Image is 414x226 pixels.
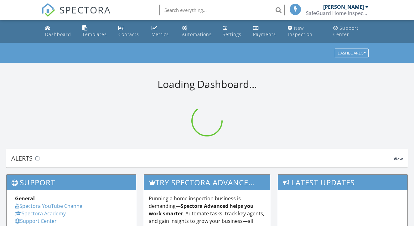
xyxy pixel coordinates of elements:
div: Alerts [11,154,394,162]
strong: Spectora Advanced helps you work smarter [149,203,254,217]
input: Search everything... [159,4,285,16]
span: View [394,156,403,162]
a: Support Center [15,218,57,224]
a: Automations (Basic) [179,23,215,40]
div: Dashboard [45,31,71,37]
div: Metrics [152,31,169,37]
h3: Support [7,175,136,190]
a: Metrics [149,23,174,40]
a: Dashboard [43,23,75,40]
a: New Inspection [285,23,325,40]
div: Dashboards [338,51,366,55]
div: Payments [253,31,276,37]
div: Contacts [118,31,139,37]
a: SPECTORA [41,8,111,22]
div: [PERSON_NAME] [323,4,364,10]
div: Automations [182,31,212,37]
span: SPECTORA [60,3,111,16]
div: Support Center [333,25,359,37]
img: The Best Home Inspection Software - Spectora [41,3,55,17]
a: Templates [80,23,111,40]
div: Templates [82,31,107,37]
a: Settings [220,23,246,40]
a: Payments [251,23,280,40]
a: Contacts [116,23,144,40]
a: Spectora Academy [15,210,66,217]
h3: Try spectora advanced [DATE] [144,175,270,190]
strong: General [15,195,35,202]
div: Settings [223,31,241,37]
div: New Inspection [288,25,313,37]
h3: Latest Updates [278,175,407,190]
a: Support Center [331,23,371,40]
a: Spectora YouTube Channel [15,203,84,209]
button: Dashboards [335,49,369,58]
div: SafeGuard Home Inspections [306,10,369,16]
